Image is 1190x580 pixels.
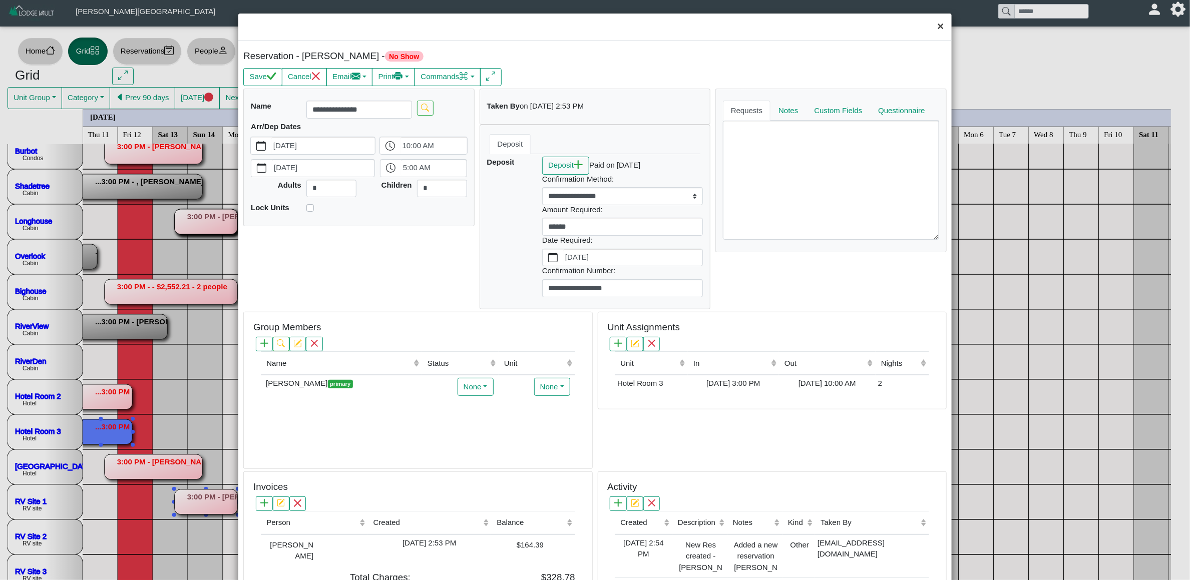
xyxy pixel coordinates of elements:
svg: pencil square [631,499,639,507]
svg: x [648,339,656,347]
h6: Confirmation Method: [542,175,703,184]
div: Unit [504,358,565,369]
h5: Reservation - [PERSON_NAME] - [243,51,592,62]
button: None [534,378,570,396]
div: Kind [788,517,805,528]
svg: search [421,104,429,112]
div: Description [678,517,717,528]
button: search [417,101,434,115]
button: plus [256,496,272,511]
td: 2 [876,375,929,392]
button: clock [380,160,401,177]
a: Notes [770,101,806,121]
svg: plus [260,499,268,507]
svg: plus [260,339,268,347]
button: Cancelx [282,68,327,86]
button: x [289,496,306,511]
a: Deposit [490,134,531,154]
h6: Amount Required: [542,205,703,214]
button: search [273,337,289,351]
svg: plus [614,499,622,507]
b: Lock Units [251,203,289,212]
svg: calendar [548,253,558,262]
button: calendar [251,160,272,177]
button: calendar [251,137,271,154]
div: [DATE] 2:54 PM [617,537,670,560]
div: Created [373,517,481,528]
div: [DATE] 2:53 PM [370,537,489,549]
svg: pencil square [631,339,639,347]
svg: check [267,72,276,81]
svg: x [293,499,301,507]
svg: x [311,72,321,81]
button: plus [610,496,626,511]
svg: calendar [256,141,266,151]
svg: pencil square [293,339,301,347]
td: Hotel Room 3 [615,375,688,392]
button: pencil square [627,496,643,511]
button: x [306,337,322,351]
div: In [693,358,768,369]
svg: clock [386,163,395,173]
svg: arrows angle expand [486,72,496,81]
div: New Res created - [PERSON_NAME] [675,537,725,575]
b: Deposit [487,158,515,166]
svg: printer fill [393,72,403,81]
div: Status [428,358,488,369]
div: Name [266,358,411,369]
button: x [643,337,660,351]
h6: Confirmation Number: [542,266,703,275]
a: Requests [723,101,770,121]
i: on [DATE] 2:53 PM [520,102,584,110]
div: [DATE] 10:00 AM [781,378,873,389]
button: plus [256,337,272,351]
svg: pencil square [277,499,285,507]
b: Taken By [487,102,520,110]
div: Notes [733,517,772,528]
div: Unit [621,358,677,369]
svg: calendar [257,163,266,173]
div: Nights [881,358,919,369]
a: Questionnaire [870,101,933,121]
button: Commandscommand [415,68,481,86]
div: Added a new reservation [PERSON_NAME] arriving [DATE][DATE] for 2 nights [730,537,780,575]
span: primary [328,380,353,388]
button: Depositplus [542,157,589,175]
div: Balance [497,517,564,528]
b: Name [251,102,271,110]
i: Paid on [DATE] [589,161,640,169]
svg: clock [385,141,395,151]
label: 10:00 AM [401,137,467,154]
button: Emailenvelope fill [326,68,373,86]
label: 5:00 AM [401,160,467,177]
h5: Activity [607,481,637,493]
label: [DATE] [563,249,702,266]
svg: plus [614,339,622,347]
h5: Group Members [253,322,321,333]
svg: search [277,339,285,347]
button: Printprinter fill [372,68,415,86]
button: Close [930,14,951,40]
label: [DATE] [271,137,375,154]
b: Children [381,181,412,189]
button: pencil square [627,337,643,351]
button: clock [380,137,401,154]
button: calendar [543,249,563,266]
a: Custom Fields [807,101,871,121]
h5: Unit Assignments [607,322,680,333]
button: pencil square [273,496,289,511]
svg: envelope fill [351,72,361,81]
div: Out [784,358,865,369]
b: Arr/Dep Dates [251,122,301,131]
div: Other [785,537,813,551]
div: $164.39 [494,537,544,551]
svg: command [459,72,469,81]
div: Created [621,517,662,528]
div: [DATE] 3:00 PM [690,378,776,389]
button: None [458,378,494,396]
label: [DATE] [272,160,374,177]
button: plus [610,337,626,351]
b: Adults [278,181,301,189]
button: x [643,496,660,511]
svg: plus [574,160,583,170]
